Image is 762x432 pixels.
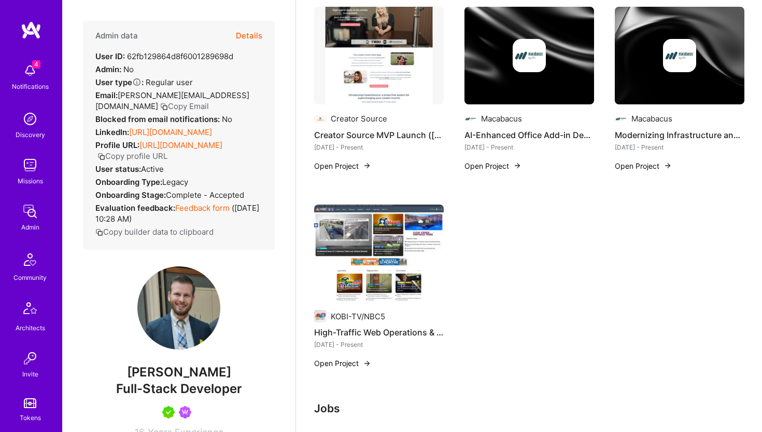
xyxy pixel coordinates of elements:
[95,51,125,61] strong: User ID:
[83,365,275,380] span: [PERSON_NAME]
[95,127,129,137] strong: LinkedIn:
[95,90,249,111] span: [PERSON_NAME][EMAIL_ADDRESS][DOMAIN_NAME]
[95,177,162,187] strong: Onboarding Type:
[615,113,627,125] img: Company logo
[331,311,385,322] div: KOBI-TV/NBC5
[95,90,118,100] strong: Email:
[166,190,244,200] span: Complete - Accepted
[464,142,594,153] div: [DATE] - Present
[314,358,371,369] button: Open Project
[162,406,175,419] img: A.Teamer in Residence
[20,109,40,129] img: discovery
[95,114,222,124] strong: Blocked from email notifications:
[22,369,38,380] div: Invite
[129,127,212,137] a: [URL][DOMAIN_NAME]
[95,114,232,125] div: No
[18,176,43,186] div: Missions
[464,160,521,171] button: Open Project
[20,60,40,81] img: bell
[464,128,594,142] h4: AI-Enhanced Office Add-in Development for Macabacus
[12,81,49,92] div: Notifications
[631,113,672,124] div: Macabacus
[663,39,696,72] img: Company logo
[160,103,168,111] i: icon Copy
[314,160,371,171] button: Open Project
[97,153,105,160] i: icon Copy
[481,113,522,124] div: Macabacus
[18,298,43,322] img: Architects
[20,201,40,222] img: admin teamwork
[363,359,371,368] img: arrow-right
[363,161,371,170] img: arrow-right
[132,77,142,87] i: Help
[24,398,36,408] img: tokens
[16,129,45,140] div: Discovery
[20,348,40,369] img: Invite
[314,339,444,350] div: [DATE] - Present
[314,205,444,302] img: High-Traffic Web Operations & Infrastructure for KOBI-TV
[160,101,209,112] button: Copy Email
[21,21,41,39] img: logo
[95,203,175,213] strong: Evaluation feedback:
[464,7,594,104] img: cover
[615,160,672,171] button: Open Project
[236,21,262,51] button: Details
[615,128,744,142] h4: Modernizing Infrastructure and Admin Platform for Macabacus
[95,190,166,200] strong: Onboarding Stage:
[95,64,134,75] div: No
[137,266,220,349] img: User Avatar
[314,310,327,322] img: Company logo
[314,7,444,104] img: Creator Source MVP Launch (A.Team Project)
[95,203,262,224] div: ( [DATE] 10:28 AM )
[314,326,444,339] h4: High-Traffic Web Operations & Infrastructure for KOBI-TV
[175,203,230,213] a: Feedback form
[20,412,41,423] div: Tokens
[13,272,47,283] div: Community
[18,247,43,272] img: Community
[97,151,167,161] button: Copy profile URL
[95,51,233,62] div: 62fb129864d8f6001289698d
[95,31,138,40] h4: Admin data
[314,142,444,153] div: [DATE] - Present
[95,226,214,237] button: Copy builder data to clipboard
[95,77,144,87] strong: User type :
[513,161,521,170] img: arrow-right
[179,406,191,419] img: Been on Mission
[615,142,744,153] div: [DATE] - Present
[116,381,242,396] span: Full-Stack Developer
[95,228,103,236] i: icon Copy
[16,322,45,333] div: Architects
[664,161,672,170] img: arrow-right
[139,140,222,150] a: [URL][DOMAIN_NAME]
[513,39,546,72] img: Company logo
[21,222,39,233] div: Admin
[464,113,477,125] img: Company logo
[32,60,40,69] span: 4
[141,164,164,174] span: Active
[615,7,744,104] img: cover
[95,77,193,88] div: Regular user
[162,177,188,187] span: legacy
[314,402,734,415] h3: Jobs
[314,128,444,142] h4: Creator Source MVP Launch ([DOMAIN_NAME] Project)
[95,64,121,74] strong: Admin:
[95,140,139,150] strong: Profile URL:
[95,164,141,174] strong: User status:
[314,113,327,125] img: Company logo
[331,113,387,124] div: Creator Source
[20,155,40,176] img: teamwork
